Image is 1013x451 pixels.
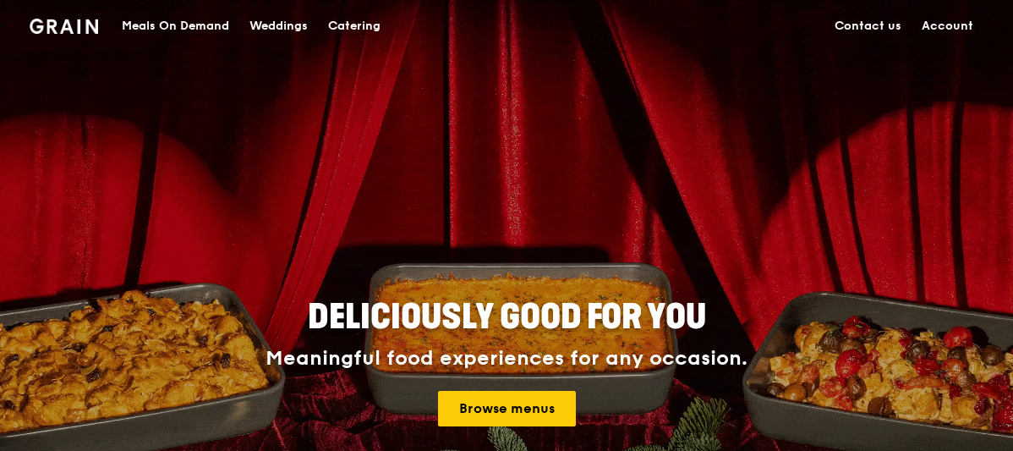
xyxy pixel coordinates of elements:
a: Contact us [824,1,912,52]
a: Catering [318,1,391,52]
div: Meaningful food experiences for any occasion. [202,347,811,371]
a: Weddings [239,1,318,52]
a: Browse menus [438,391,576,426]
div: Meals On Demand [122,1,229,52]
img: Grain [30,19,98,34]
div: Catering [328,1,381,52]
span: Deliciously good for you [308,297,706,338]
a: Account [912,1,983,52]
div: Weddings [249,1,308,52]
